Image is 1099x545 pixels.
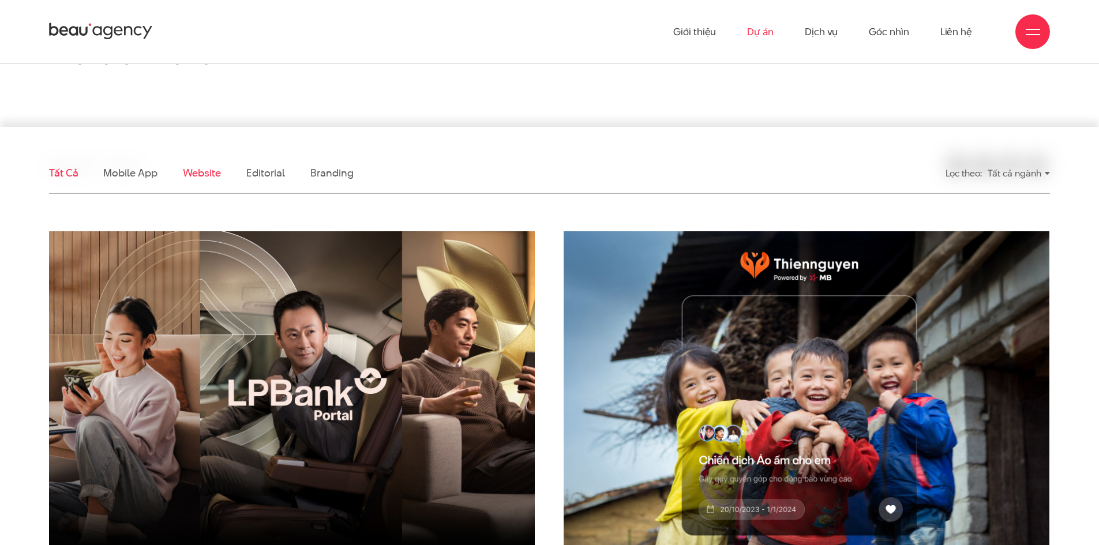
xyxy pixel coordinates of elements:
a: Tất cả [49,166,78,180]
div: Lọc theo: [946,163,982,183]
a: Editorial [246,166,285,180]
a: Branding [310,166,353,180]
div: Tất cả ngành [988,163,1050,183]
a: Website [183,166,221,180]
a: Mobile app [103,166,157,180]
